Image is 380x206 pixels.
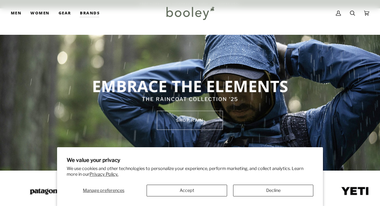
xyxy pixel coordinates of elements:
[67,185,141,196] button: Manage preferences
[147,185,227,196] button: Accept
[67,157,314,163] h2: We value your privacy
[164,4,216,22] img: Booley
[90,172,118,177] a: Privacy Policy.
[30,10,49,16] span: Women
[11,10,21,16] span: Men
[157,111,223,130] a: SHOP rain
[81,76,299,96] p: EMBRACE THE ELEMENTS
[83,188,124,193] span: Manage preferences
[80,10,100,16] span: Brands
[233,185,313,196] button: Decline
[81,96,299,103] p: THE RAINCOAT COLLECTION '25
[67,166,314,177] p: We use cookies and other technologies to personalize your experience, perform marketing, and coll...
[59,10,71,16] span: Gear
